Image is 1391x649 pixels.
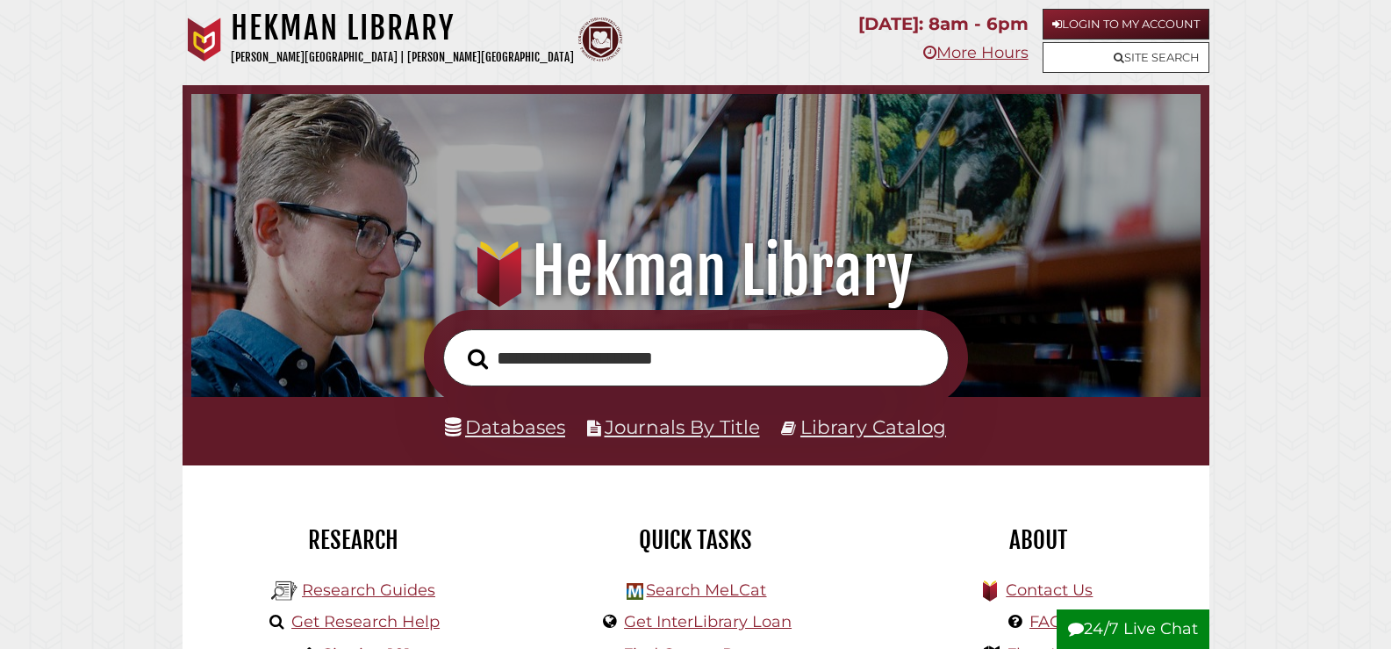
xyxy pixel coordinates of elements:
[468,348,488,370] i: Search
[231,9,574,47] h1: Hekman Library
[183,18,226,61] img: Calvin University
[1043,42,1209,73] a: Site Search
[445,415,565,438] a: Databases
[302,580,435,600] a: Research Guides
[231,47,574,68] p: [PERSON_NAME][GEOGRAPHIC_DATA] | [PERSON_NAME][GEOGRAPHIC_DATA]
[858,9,1029,40] p: [DATE]: 8am - 6pm
[1029,612,1071,631] a: FAQs
[212,233,1179,310] h1: Hekman Library
[459,343,497,375] button: Search
[923,43,1029,62] a: More Hours
[646,580,766,600] a: Search MeLCat
[1043,9,1209,40] a: Login to My Account
[624,612,792,631] a: Get InterLibrary Loan
[605,415,760,438] a: Journals By Title
[578,18,622,61] img: Calvin Theological Seminary
[627,583,643,600] img: Hekman Library Logo
[538,525,854,555] h2: Quick Tasks
[196,525,512,555] h2: Research
[800,415,946,438] a: Library Catalog
[271,578,298,604] img: Hekman Library Logo
[1006,580,1093,600] a: Contact Us
[291,612,440,631] a: Get Research Help
[880,525,1196,555] h2: About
